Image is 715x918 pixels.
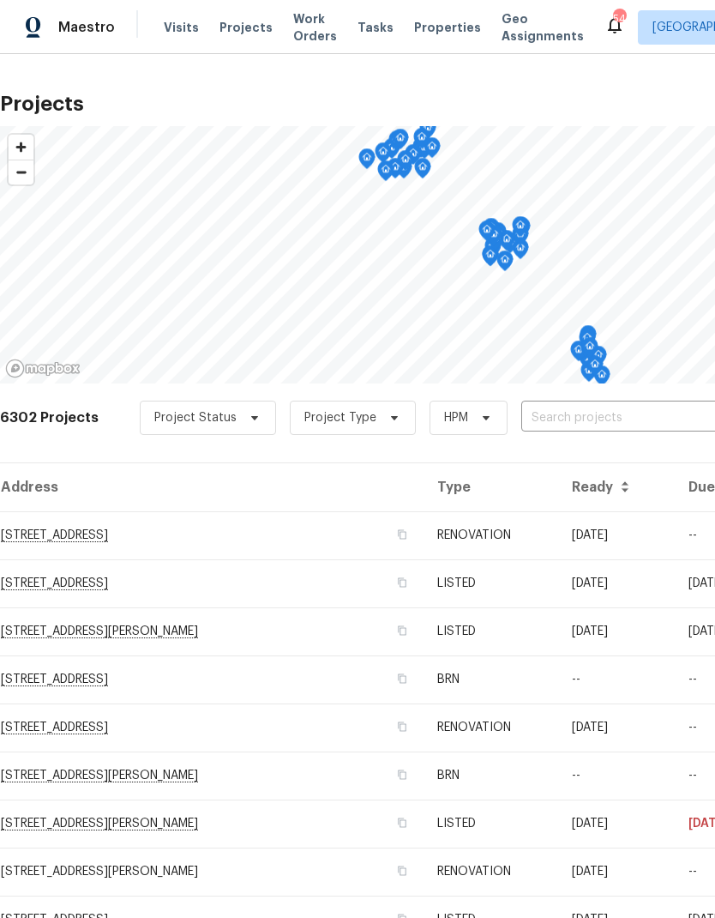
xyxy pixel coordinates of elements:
span: Maestro [58,19,115,36]
td: RENOVATION [424,704,558,752]
div: Map marker [581,337,598,364]
span: Tasks [357,21,394,33]
div: Map marker [413,128,430,154]
td: [DATE] [558,800,675,848]
div: Map marker [586,355,604,382]
td: RENOVATION [424,511,558,559]
td: BRN [424,655,558,704]
span: Project Type [304,409,376,426]
div: Map marker [412,137,430,164]
td: [DATE] [558,559,675,607]
th: Ready [558,463,675,511]
div: Map marker [358,148,376,175]
td: [DATE] [558,848,675,896]
td: [DATE] [558,704,675,752]
button: Copy Address [394,671,410,686]
div: 54 [613,10,625,27]
div: Map marker [375,142,392,169]
button: Copy Address [394,815,410,830]
th: Type [424,463,558,511]
div: Map marker [498,230,515,257]
div: Map marker [570,341,587,367]
div: Map marker [397,150,414,177]
td: -- [558,752,675,800]
a: Mapbox homepage [5,359,81,378]
div: Map marker [579,329,596,355]
div: Map marker [512,239,529,265]
div: Map marker [580,339,598,365]
button: Zoom out [9,160,33,184]
div: Map marker [405,144,422,171]
div: Map marker [388,130,406,157]
div: Map marker [496,251,514,277]
td: RENOVATION [424,848,558,896]
button: Copy Address [394,863,410,879]
span: Properties [414,19,481,36]
div: Map marker [387,158,404,184]
span: Projects [219,19,273,36]
div: Map marker [392,129,409,155]
div: Map marker [478,220,496,247]
div: Map marker [590,346,607,372]
button: Copy Address [394,527,410,542]
div: Map marker [580,325,597,352]
span: Project Status [154,409,237,426]
td: BRN [424,752,558,800]
div: Map marker [424,137,441,164]
button: Copy Address [394,767,410,782]
div: Map marker [482,245,499,272]
span: Geo Assignments [502,10,584,45]
td: LISTED [424,800,558,848]
td: LISTED [424,607,558,655]
div: Map marker [414,158,431,184]
button: Zoom in [9,135,33,160]
button: Copy Address [394,719,410,734]
span: Work Orders [293,10,337,45]
td: [DATE] [558,607,675,655]
span: Visits [164,19,199,36]
td: -- [558,655,675,704]
td: [DATE] [558,511,675,559]
td: LISTED [424,559,558,607]
button: Copy Address [394,575,410,590]
span: HPM [444,409,468,426]
div: Map marker [483,218,500,245]
div: Map marker [383,138,400,165]
div: Map marker [377,160,394,187]
div: Map marker [512,216,529,243]
button: Copy Address [394,623,410,638]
